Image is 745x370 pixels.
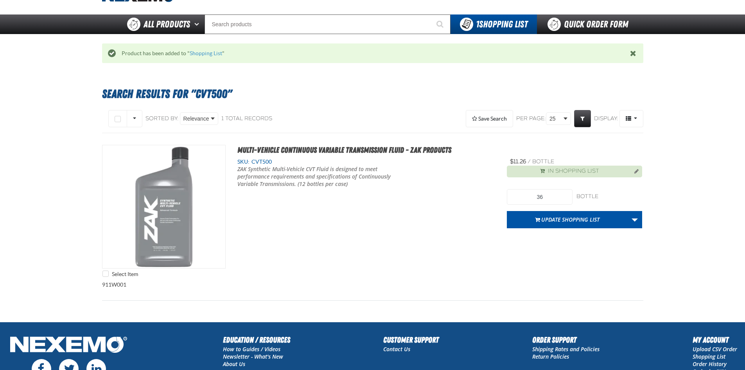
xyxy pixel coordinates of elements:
a: Quick Order Form [537,14,643,34]
button: Rows selection options [127,110,142,127]
span: Relevance [183,115,209,123]
a: Return Policies [532,353,569,360]
a: Order History [693,360,727,368]
a: Newsletter - What's New [223,353,283,360]
button: You have 1 Shopping List. Open to view details [451,14,537,34]
span: Save Search [478,116,507,122]
input: Select Item [102,271,109,277]
div: 911W001 [102,133,643,300]
input: Search [205,14,451,34]
span: / [528,158,531,165]
div: Product has been added to " " [116,50,630,57]
button: Close the Notification [628,47,639,59]
span: $11.26 [510,158,526,165]
h2: Education / Resources [223,334,290,346]
span: Shopping List [476,19,528,30]
span: All Products [144,17,190,31]
a: More Actions [627,211,642,228]
a: How to Guides / Videos [223,345,280,353]
img: Multi-Vehicle Continuous Variable Transmission Fluid - ZAK Products [102,145,225,268]
span: 25 [549,115,562,123]
img: Nexemo Logo [8,334,129,357]
h2: Order Support [532,334,600,346]
: View Details of the Multi-Vehicle Continuous Variable Transmission Fluid - ZAK Products [102,145,225,268]
a: About Us [223,360,245,368]
a: Shopping List [693,353,725,360]
span: Per page: [516,115,546,123]
span: CVT500 [250,159,272,165]
div: SKU: [237,158,495,166]
span: bottle [532,158,554,165]
button: Expand or Collapse Saved Search drop-down to save a search query [466,110,513,127]
span: Sorted By: [145,115,179,122]
p: ZAK Synthetic Multi-Vehicle CVT Fluid is designed to meet performance requirements and specificat... [237,166,392,188]
div: bottle [576,193,642,200]
button: Update Shopping List [507,211,628,228]
h2: My Account [693,334,737,346]
strong: 1 [476,19,479,30]
button: Open All Products pages [192,14,205,34]
a: Upload CSV Order [693,345,737,353]
div: 1 total records [221,115,272,123]
a: Contact Us [383,345,410,353]
span: Display: [594,115,618,122]
h1: Search Results for "CVT500" [102,83,643,105]
a: Multi-Vehicle Continuous Variable Transmission Fluid - ZAK Products [237,145,451,155]
a: Shipping Rates and Policies [532,345,600,353]
input: Product Quantity [507,189,573,205]
button: Manage current product in the Shopping List [628,166,641,175]
label: Select Item [102,271,138,278]
a: Expand or Collapse Grid Filters [574,110,591,127]
button: Product Grid Views Toolbar [619,110,643,127]
button: Start Searching [431,14,451,34]
h2: Customer Support [383,334,439,346]
span: In Shopping List [548,168,599,175]
a: Shopping List [190,50,222,56]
